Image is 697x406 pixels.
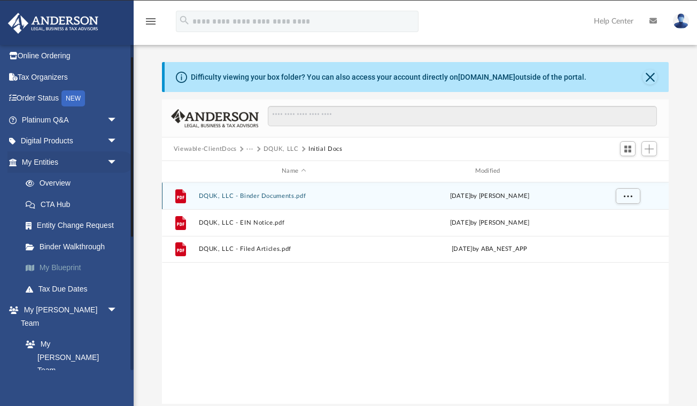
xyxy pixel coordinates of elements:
a: [DOMAIN_NAME] [458,73,515,81]
span: arrow_drop_down [107,151,128,173]
a: My [PERSON_NAME] Team [15,334,123,381]
a: Order StatusNEW [7,88,134,110]
div: NEW [61,90,85,106]
i: search [179,14,190,26]
span: arrow_drop_down [107,109,128,131]
a: My Entitiesarrow_drop_down [7,151,134,173]
button: ··· [246,144,253,154]
div: grid [162,182,669,404]
img: Anderson Advisors Platinum Portal [5,13,102,34]
button: Switch to Grid View [620,141,636,156]
div: Difficulty viewing your box folder? You can also access your account directly on outside of the p... [191,72,586,83]
a: Tax Organizers [7,66,134,88]
div: id [166,166,193,176]
i: menu [144,15,157,28]
div: [DATE] by [PERSON_NAME] [394,191,585,201]
a: Overview [15,173,134,194]
div: id [590,166,664,176]
button: Add [641,141,657,156]
a: Digital Productsarrow_drop_down [7,131,134,152]
button: DQUK, LLC - EIN Notice.pdf [198,219,389,226]
a: CTA Hub [15,194,134,215]
div: Name [198,166,389,176]
img: User Pic [673,13,689,29]
a: My [PERSON_NAME] Teamarrow_drop_down [7,300,128,334]
button: Close [642,70,657,85]
span: arrow_drop_down [107,131,128,152]
a: My Blueprint [15,257,134,279]
a: menu [144,20,157,28]
button: Initial Docs [308,144,343,154]
button: DQUK, LLC [264,144,299,154]
a: Online Ordering [7,45,134,67]
button: DQUK, LLC - Filed Articles.pdf [198,246,389,252]
button: Viewable-ClientDocs [174,144,237,154]
a: Tax Due Dates [15,278,134,300]
button: More options [615,188,640,204]
div: [DATE] by [PERSON_NAME] [394,218,585,227]
div: Modified [394,166,585,176]
div: [DATE] by ABA_NEST_APP [394,244,585,254]
a: Binder Walkthrough [15,236,134,257]
a: Platinum Q&Aarrow_drop_down [7,109,134,131]
span: arrow_drop_down [107,300,128,321]
input: Search files and folders [268,106,657,126]
a: Entity Change Request [15,215,134,236]
button: DQUK, LLC - Binder Documents.pdf [198,193,389,200]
